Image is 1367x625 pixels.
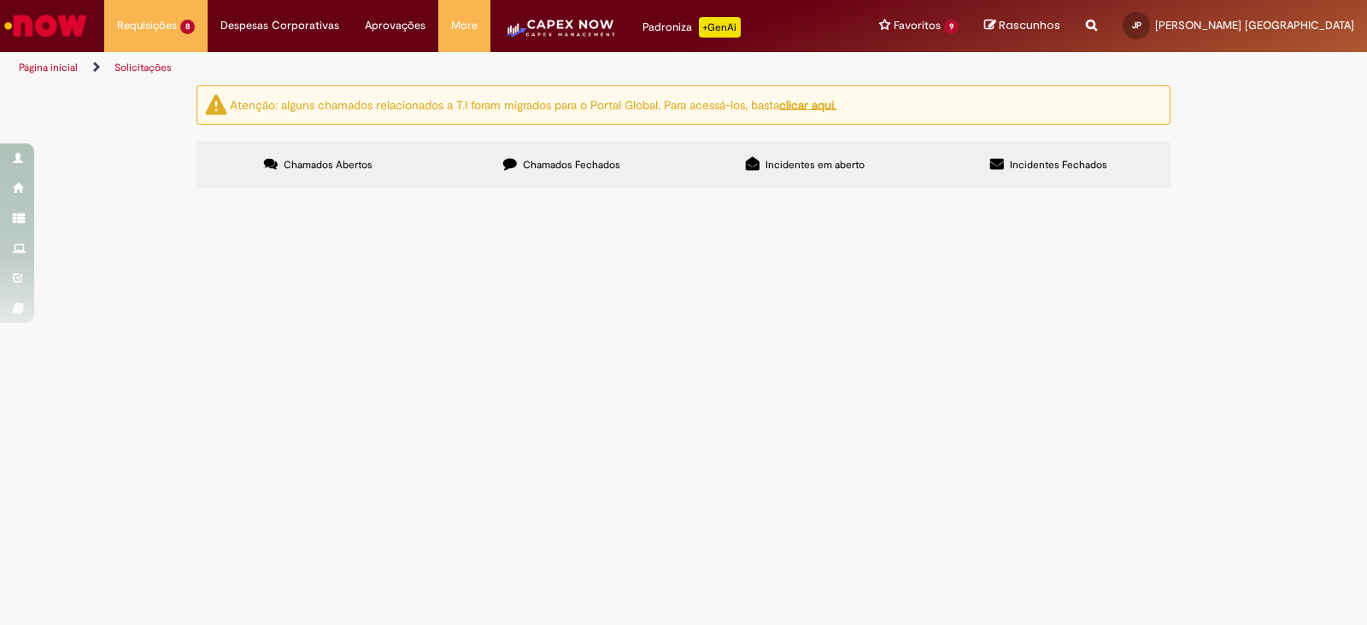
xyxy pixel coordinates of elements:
a: clicar aqui. [779,96,836,112]
span: Chamados Fechados [523,158,620,172]
span: Rascunhos [999,17,1060,33]
span: Incidentes em aberto [766,158,865,172]
p: +GenAi [699,17,741,38]
span: 8 [180,20,195,34]
img: ServiceNow [2,9,90,43]
a: Solicitações [114,61,172,74]
span: More [451,17,478,34]
span: Despesas Corporativas [220,17,339,34]
a: Rascunhos [984,18,1060,34]
span: 9 [944,20,959,34]
a: Página inicial [19,61,78,74]
span: Favoritos [894,17,941,34]
span: Requisições [117,17,177,34]
span: JP [1132,20,1141,31]
span: Chamados Abertos [284,158,373,172]
ul: Trilhas de página [13,52,899,84]
span: Incidentes Fechados [1010,158,1107,172]
span: Aprovações [365,17,425,34]
ng-bind-html: Atenção: alguns chamados relacionados a T.I foram migrados para o Portal Global. Para acessá-los,... [230,96,836,112]
img: CapexLogo5.png [503,17,617,51]
div: Padroniza [642,17,741,38]
span: [PERSON_NAME] [GEOGRAPHIC_DATA] [1155,18,1354,32]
